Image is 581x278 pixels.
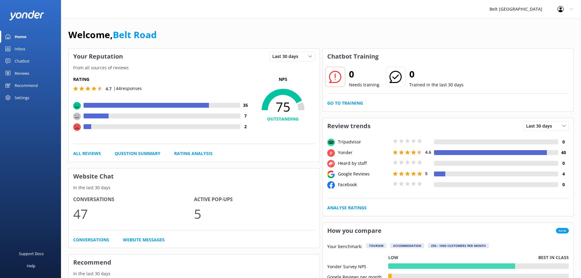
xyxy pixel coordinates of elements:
[558,171,569,177] h4: 4
[336,160,391,167] div: Heard by staff
[15,31,27,43] div: Home
[558,181,569,188] h4: 0
[558,139,569,145] h4: 0
[73,76,251,83] h5: Rating
[69,168,320,184] h3: Website Chat
[27,260,35,272] div: Help
[538,254,569,261] p: Best in class
[323,223,386,239] h3: How you compare
[558,149,569,156] h4: 40
[558,160,569,167] h4: 0
[251,76,315,83] p: NPS
[388,254,398,261] p: Low
[19,247,44,260] div: Support Docs
[194,196,315,204] h4: Active Pop-ups
[409,67,464,81] h2: 0
[349,81,379,88] p: Needs training
[106,86,112,92] span: 4.7
[240,123,251,130] h4: 2
[327,204,367,211] a: Analyse Ratings
[323,49,383,64] h3: Chatbot Training
[113,28,157,41] a: Belt Road
[69,64,320,71] p: From all sources of reviews
[73,204,194,224] p: 47
[73,236,109,243] a: Conversations
[240,113,251,119] h4: 7
[251,99,315,114] span: 75
[366,243,386,248] div: Tourism
[15,55,30,67] div: Chatbot
[272,53,302,60] span: Last 30 days
[113,85,142,92] p: | 44 responses
[73,150,101,157] a: All Reviews
[336,139,391,145] div: Tripadvisor
[409,81,464,88] p: Trained in the last 30 days
[69,270,320,277] p: In the last 30 days
[68,27,157,42] h1: Welcome,
[251,116,315,122] h4: OUTSTANDING
[556,228,569,233] span: New
[336,181,391,188] div: Facebook
[69,49,127,64] h3: Your Reputation
[425,171,428,176] span: 5
[69,255,320,270] h3: Recommend
[349,67,379,81] h2: 0
[428,243,489,248] div: 250 - 1000 customers per month
[194,204,315,224] p: 5
[323,118,375,134] h3: Review trends
[15,67,29,79] div: Reviews
[9,10,44,20] img: yonder-white-logo.png
[327,243,362,251] p: Your benchmark:
[327,263,388,269] div: Yonder Survey NPS
[336,149,391,156] div: Yonder
[336,171,391,177] div: Google Reviews
[69,184,320,191] p: In the last 30 days
[327,100,363,107] a: Go to Training
[240,102,251,109] h4: 35
[15,43,25,55] div: Inbox
[123,236,165,243] a: Website Messages
[73,196,194,204] h4: Conversations
[174,150,213,157] a: Rating Analysis
[526,123,556,129] span: Last 30 days
[390,243,424,248] div: Accommodation
[15,79,38,92] div: Recommend
[15,92,29,104] div: Settings
[115,150,160,157] a: Question Summary
[425,149,431,155] span: 4.6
